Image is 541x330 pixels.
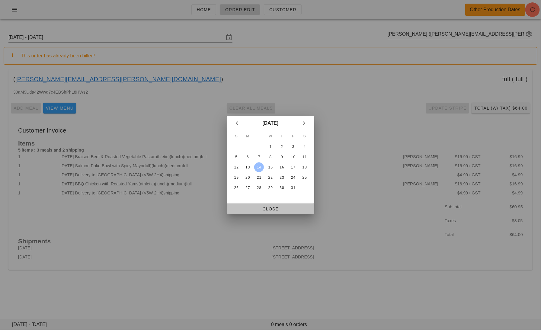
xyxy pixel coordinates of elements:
button: 29 [266,183,275,193]
button: 13 [243,162,253,172]
button: 16 [277,162,287,172]
div: 17 [288,165,298,169]
div: 10 [288,155,298,159]
button: 30 [277,183,287,193]
button: 4 [300,142,309,152]
button: 12 [232,162,241,172]
button: 18 [300,162,309,172]
button: 27 [243,183,253,193]
div: 14 [254,165,264,169]
button: 20 [243,173,253,182]
div: 8 [266,155,275,159]
button: 7 [254,152,264,162]
button: 2 [277,142,287,152]
div: 20 [243,175,253,180]
div: 12 [232,165,241,169]
div: 4 [300,145,309,149]
div: 1 [266,145,275,149]
button: 14 [254,162,264,172]
div: 19 [232,175,241,180]
button: Previous month [232,118,242,129]
div: 22 [266,175,275,180]
div: 16 [277,165,287,169]
div: 21 [254,175,264,180]
div: 24 [288,175,298,180]
button: 21 [254,173,264,182]
button: 19 [232,173,241,182]
div: 31 [288,186,298,190]
button: 9 [277,152,287,162]
div: 27 [243,186,253,190]
button: 25 [300,173,309,182]
button: 10 [288,152,298,162]
button: 23 [277,173,287,182]
div: 9 [277,155,287,159]
div: 15 [266,165,275,169]
div: 26 [232,186,241,190]
div: 25 [300,175,309,180]
div: 28 [254,186,264,190]
div: 18 [300,165,309,169]
button: 1 [266,142,275,152]
button: Close [227,203,314,214]
div: 2 [277,145,287,149]
div: 6 [243,155,253,159]
button: 24 [288,173,298,182]
button: 15 [266,162,275,172]
div: 3 [288,145,298,149]
th: M [242,131,253,141]
div: 23 [277,175,287,180]
button: 3 [288,142,298,152]
button: 11 [300,152,309,162]
button: 8 [266,152,275,162]
button: 6 [243,152,253,162]
th: F [288,131,299,141]
button: 31 [288,183,298,193]
div: 5 [232,155,241,159]
div: 30 [277,186,287,190]
th: W [265,131,276,141]
th: T [254,131,264,141]
button: 5 [232,152,241,162]
th: T [277,131,287,141]
button: [DATE] [260,117,281,129]
button: 22 [266,173,275,182]
th: S [231,131,242,141]
th: S [299,131,310,141]
button: Next month [299,118,309,129]
div: 13 [243,165,253,169]
button: 26 [232,183,241,193]
div: 29 [266,186,275,190]
button: 28 [254,183,264,193]
button: 17 [288,162,298,172]
span: Close [232,207,309,211]
div: 11 [300,155,309,159]
div: 7 [254,155,264,159]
